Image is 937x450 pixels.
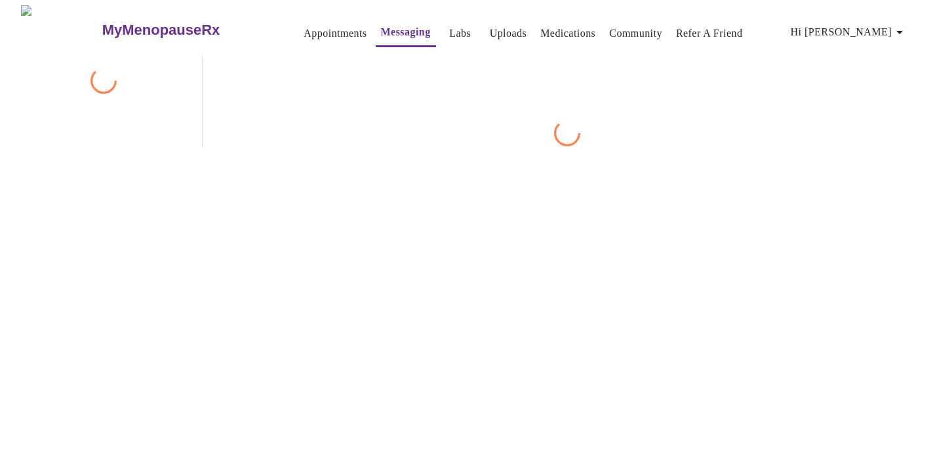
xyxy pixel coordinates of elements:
[439,20,481,47] button: Labs
[671,20,748,47] button: Refer a Friend
[102,22,220,39] h3: MyMenopauseRx
[535,20,601,47] button: Medications
[786,19,913,45] button: Hi [PERSON_NAME]
[540,24,595,43] a: Medications
[604,20,668,47] button: Community
[449,24,471,43] a: Labs
[376,19,436,47] button: Messaging
[381,23,431,41] a: Messaging
[490,24,527,43] a: Uploads
[609,24,662,43] a: Community
[304,24,367,43] a: Appointments
[298,20,372,47] button: Appointments
[100,7,272,53] a: MyMenopauseRx
[21,5,100,54] img: MyMenopauseRx Logo
[485,20,532,47] button: Uploads
[676,24,743,43] a: Refer a Friend
[791,23,907,41] span: Hi [PERSON_NAME]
